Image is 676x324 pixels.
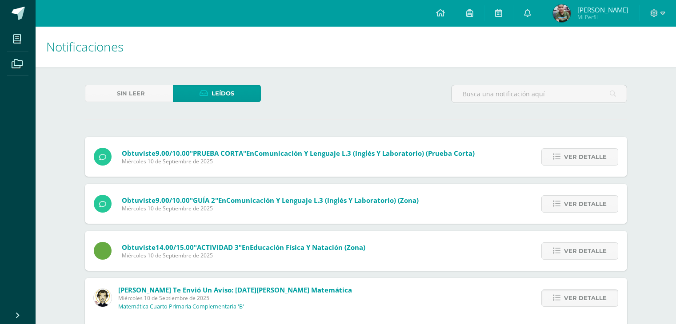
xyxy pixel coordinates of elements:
a: Leídos [173,85,261,102]
span: Ver detalle [564,243,607,259]
span: [PERSON_NAME] te envió un aviso: [DATE][PERSON_NAME] Matemática [118,285,352,294]
span: 9.00/10.00 [156,196,190,205]
span: Obtuviste en [122,196,419,205]
img: 011288320365f5ccd35d503ac93e836a.png [553,4,571,22]
span: 14.00/15.00 [156,243,194,252]
a: Sin leer [85,85,173,102]
img: 4bd1cb2f26ef773666a99eb75019340a.png [94,289,112,307]
span: Educación Física y Natación (Zona) [250,243,365,252]
span: 9.00/10.00 [156,149,190,158]
span: Miércoles 10 de Septiembre de 2025 [122,252,365,259]
span: Obtuviste en [122,243,365,252]
p: Matemática Cuarto Primaria Complementaria 'B' [118,303,244,310]
span: Sin leer [117,85,145,102]
span: Mi Perfil [577,13,628,21]
span: "ACTIVIDAD 3" [194,243,242,252]
span: Miércoles 10 de Septiembre de 2025 [122,158,475,165]
span: Miércoles 10 de Septiembre de 2025 [118,294,352,302]
span: "PRUEBA CORTA" [190,149,246,158]
span: "GUÍA 2" [190,196,218,205]
span: Miércoles 10 de Septiembre de 2025 [122,205,419,212]
span: Ver detalle [564,149,607,165]
input: Busca una notificación aquí [452,85,627,103]
span: Comunicación y Lenguaje L.3 (Inglés y Laboratorio) (Prueba Corta) [254,149,475,158]
span: Leídos [212,85,234,102]
span: Ver detalle [564,290,607,306]
span: Comunicación y Lenguaje L.3 (Inglés y Laboratorio) (Zona) [226,196,419,205]
span: Notificaciones [46,38,124,55]
span: Ver detalle [564,196,607,212]
span: Obtuviste en [122,149,475,158]
span: [PERSON_NAME] [577,5,628,14]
